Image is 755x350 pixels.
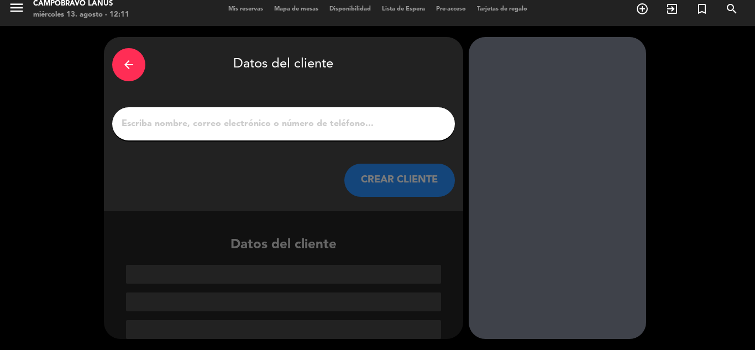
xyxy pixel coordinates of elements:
input: Escriba nombre, correo electrónico o número de teléfono... [120,116,447,132]
i: search [725,2,738,15]
i: exit_to_app [665,2,679,15]
i: turned_in_not [695,2,709,15]
div: miércoles 13. agosto - 12:11 [33,9,129,20]
i: add_circle_outline [636,2,649,15]
span: Mapa de mesas [269,6,324,12]
span: Lista de Espera [376,6,431,12]
span: Mis reservas [223,6,269,12]
div: Datos del cliente [104,234,463,339]
div: Datos del cliente [112,45,455,84]
span: Disponibilidad [324,6,376,12]
button: CREAR CLIENTE [344,164,455,197]
span: Tarjetas de regalo [471,6,533,12]
i: arrow_back [122,58,135,71]
span: Pre-acceso [431,6,471,12]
